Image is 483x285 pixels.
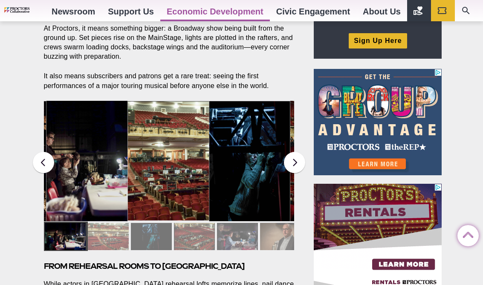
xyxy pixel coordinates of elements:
[33,152,54,173] button: Previous slide
[44,71,295,90] p: It also means subscribers and patrons get a rare treat: seeing the first performances of a major ...
[349,33,407,48] a: Sign Up Here
[457,225,474,242] a: Back to Top
[284,152,305,173] button: Next slide
[44,24,295,61] p: At Proctors, it means something bigger: a Broadway show being built from the ground up. Set piece...
[44,261,295,271] h3: From rehearsal rooms to [GEOGRAPHIC_DATA]
[4,7,45,13] img: Proctors logo
[314,69,442,175] iframe: Advertisement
